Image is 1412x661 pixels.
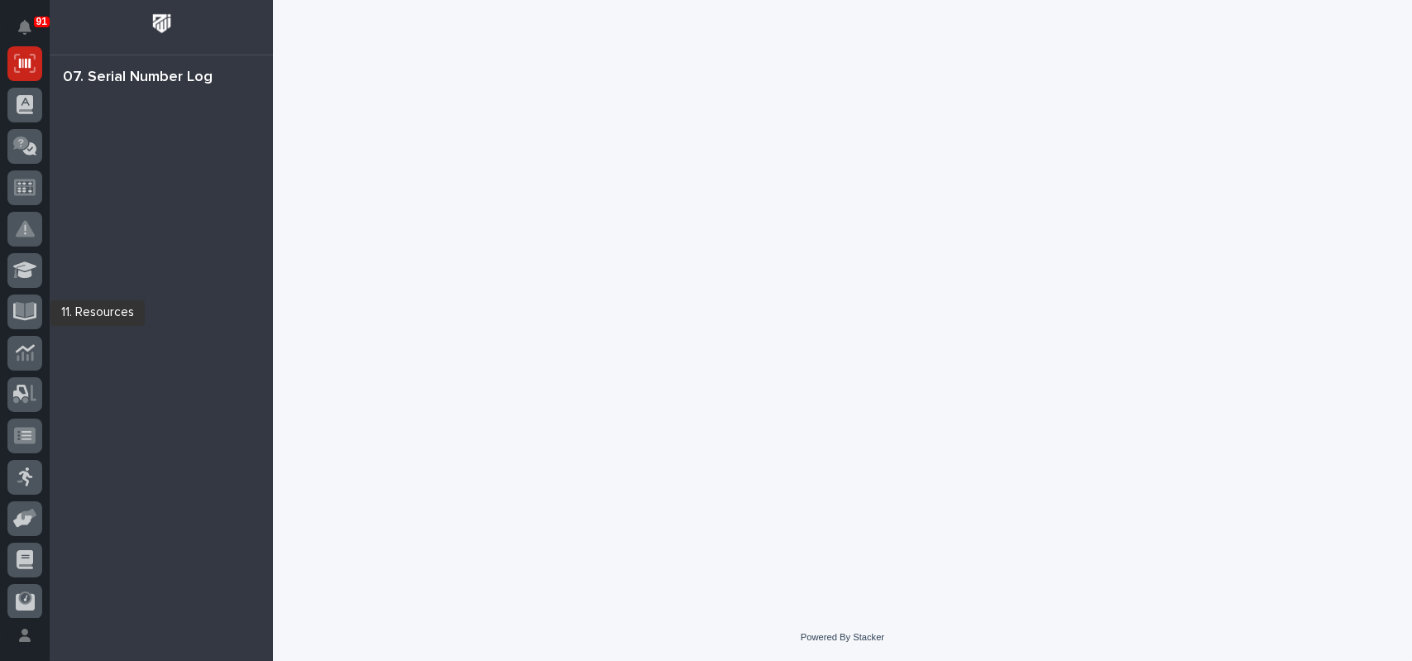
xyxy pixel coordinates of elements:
[36,16,47,27] p: 91
[146,8,177,39] img: Workspace Logo
[63,69,213,87] div: 07. Serial Number Log
[7,10,42,45] button: Notifications
[21,20,42,46] div: Notifications91
[801,632,884,642] a: Powered By Stacker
